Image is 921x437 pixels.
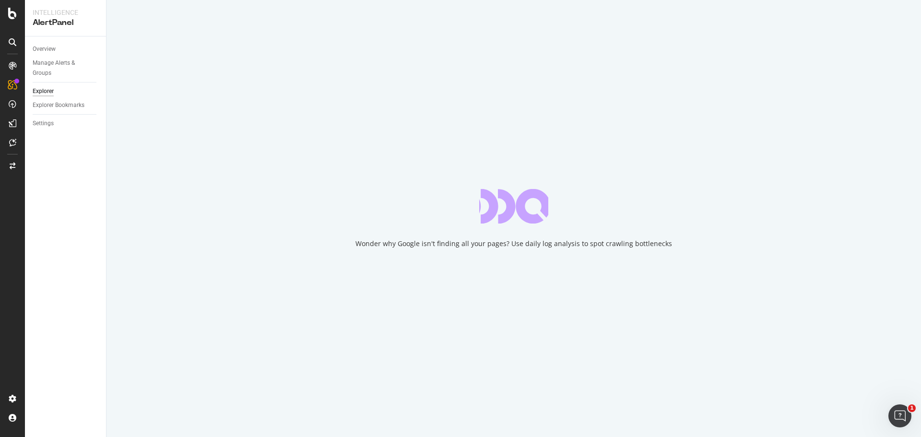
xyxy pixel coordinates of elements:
a: Manage Alerts & Groups [33,58,99,78]
a: Explorer [33,86,99,96]
iframe: Intercom live chat [888,404,911,427]
div: Settings [33,118,54,129]
div: animation [479,189,548,224]
div: Explorer Bookmarks [33,100,84,110]
div: Wonder why Google isn't finding all your pages? Use daily log analysis to spot crawling bottlenecks [355,239,672,248]
a: Overview [33,44,99,54]
span: 1 [908,404,916,412]
div: AlertPanel [33,17,98,28]
div: Overview [33,44,56,54]
div: Explorer [33,86,54,96]
a: Explorer Bookmarks [33,100,99,110]
div: Manage Alerts & Groups [33,58,90,78]
a: Settings [33,118,99,129]
div: Intelligence [33,8,98,17]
